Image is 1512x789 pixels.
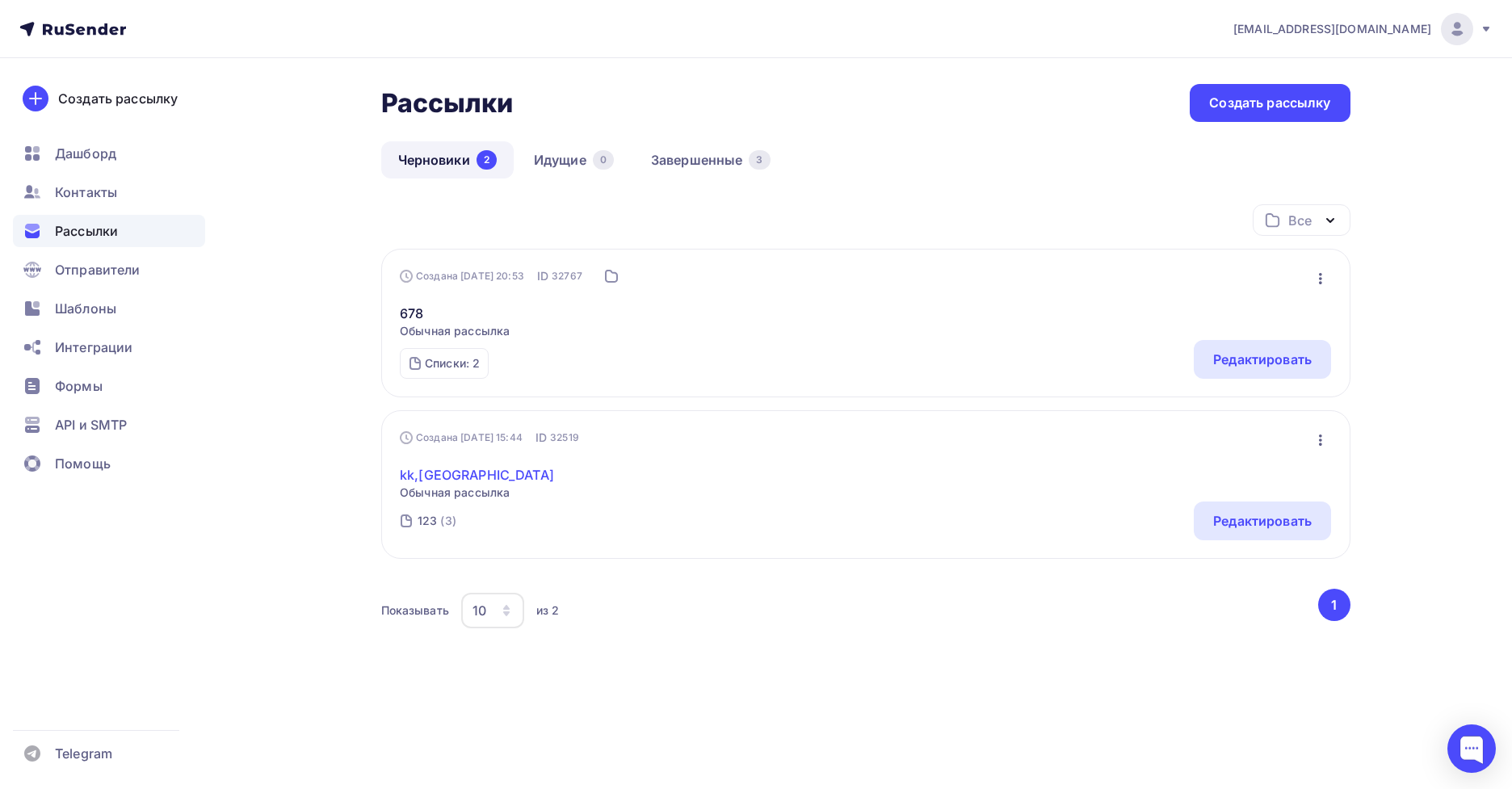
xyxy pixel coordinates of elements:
[537,268,548,284] span: ID
[400,270,524,283] div: Создана [DATE] 20:53
[58,89,178,108] div: Создать рассылку
[55,144,116,163] span: Дашборд
[749,150,770,170] div: 3
[400,465,554,485] a: kk,[GEOGRAPHIC_DATA]
[1213,511,1312,531] div: Редактировать
[517,141,631,178] a: Идущие0
[1315,589,1350,621] ul: Pagination
[13,215,205,247] a: Рассылки
[381,602,449,619] div: Показывать
[55,744,112,763] span: Telegram
[400,431,523,444] div: Создана [DATE] 15:44
[550,430,579,446] span: 32519
[634,141,787,178] a: Завершенные3
[381,87,514,120] h2: Рассылки
[1213,350,1312,369] div: Редактировать
[472,601,486,620] div: 10
[55,299,116,318] span: Шаблоны
[418,513,437,529] div: 123
[55,415,127,434] span: API и SMTP
[535,430,547,446] span: ID
[1233,13,1493,45] a: [EMAIL_ADDRESS][DOMAIN_NAME]
[13,254,205,286] a: Отправители
[1318,589,1350,621] button: Go to page 1
[425,355,480,371] div: Списки: 2
[13,176,205,208] a: Контакты
[400,304,510,323] a: 678
[1233,21,1431,37] span: [EMAIL_ADDRESS][DOMAIN_NAME]
[400,323,510,339] span: Обычная рассылка
[477,150,497,170] div: 2
[1288,211,1311,230] div: Все
[55,454,111,473] span: Помощь
[460,592,525,629] button: 10
[536,602,560,619] div: из 2
[1253,204,1350,236] button: Все
[400,485,554,501] span: Обычная рассылка
[13,292,205,325] a: Шаблоны
[1209,94,1330,112] div: Создать рассылку
[416,508,458,534] a: 123 (3)
[13,137,205,170] a: Дашборд
[55,376,103,396] span: Формы
[13,370,205,402] a: Формы
[55,183,117,202] span: Контакты
[55,221,118,241] span: Рассылки
[381,141,514,178] a: Черновики2
[55,338,132,357] span: Интеграции
[440,513,456,529] div: (3)
[55,260,141,279] span: Отправители
[552,268,582,284] span: 32767
[593,150,614,170] div: 0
